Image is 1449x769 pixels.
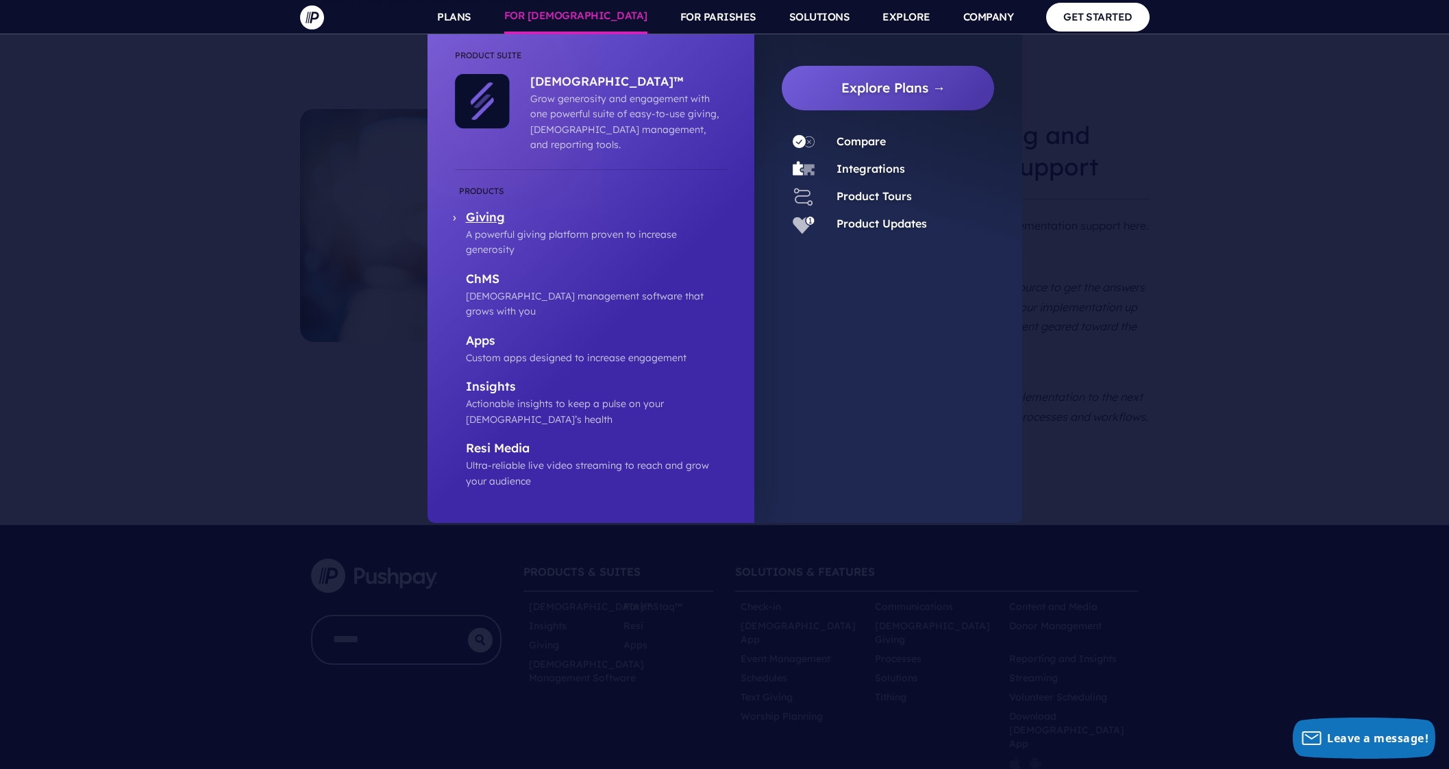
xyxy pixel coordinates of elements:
a: Integrations - Icon [782,158,826,180]
p: Custom apps designed to increase engagement [466,350,727,365]
img: Compare - Icon [793,131,815,153]
a: [DEMOGRAPHIC_DATA]™ Grow generosity and engagement with one powerful suite of easy-to-use giving,... [510,74,720,153]
a: Integrations [837,162,905,175]
a: Resi Media Ultra-reliable live video streaming to reach and grow your audience [455,441,727,489]
p: Giving [466,210,727,227]
a: Explore Plans → [793,66,995,110]
p: [DEMOGRAPHIC_DATA] management software that grows with you [466,289,727,319]
p: Grow generosity and engagement with one powerful suite of easy-to-use giving, [DEMOGRAPHIC_DATA] ... [530,91,720,153]
p: [DEMOGRAPHIC_DATA]™ [530,74,720,91]
li: Product Suite [455,48,727,74]
a: Product Tours - Icon [782,186,826,208]
img: ChurchStaq™ - Icon [455,74,510,129]
a: ChMS [DEMOGRAPHIC_DATA] management software that grows with you [455,271,727,319]
button: Leave a message! [1293,718,1435,759]
img: Product Updates - Icon [793,213,815,235]
p: A powerful giving platform proven to increase generosity [466,227,727,258]
p: Ultra-reliable live video streaming to reach and grow your audience [466,458,727,489]
a: Product Updates [837,217,927,230]
a: Apps Custom apps designed to increase engagement [455,333,727,366]
a: Insights Actionable insights to keep a pulse on your [DEMOGRAPHIC_DATA]’s health [455,379,727,427]
p: Resi Media [466,441,727,458]
img: Product Tours - Icon [793,186,815,208]
a: Product Tours [837,189,912,203]
p: Apps [466,333,727,350]
span: Leave a message! [1327,731,1428,746]
a: Giving A powerful giving platform proven to increase generosity [455,184,727,258]
a: Product Updates - Icon [782,213,826,235]
a: GET STARTED [1046,3,1150,31]
p: Insights [466,379,727,396]
p: Actionable insights to keep a pulse on your [DEMOGRAPHIC_DATA]’s health [466,396,727,427]
p: ChMS [466,271,727,289]
a: Compare [837,134,886,148]
a: Compare - Icon [782,131,826,153]
img: Integrations - Icon [793,158,815,180]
